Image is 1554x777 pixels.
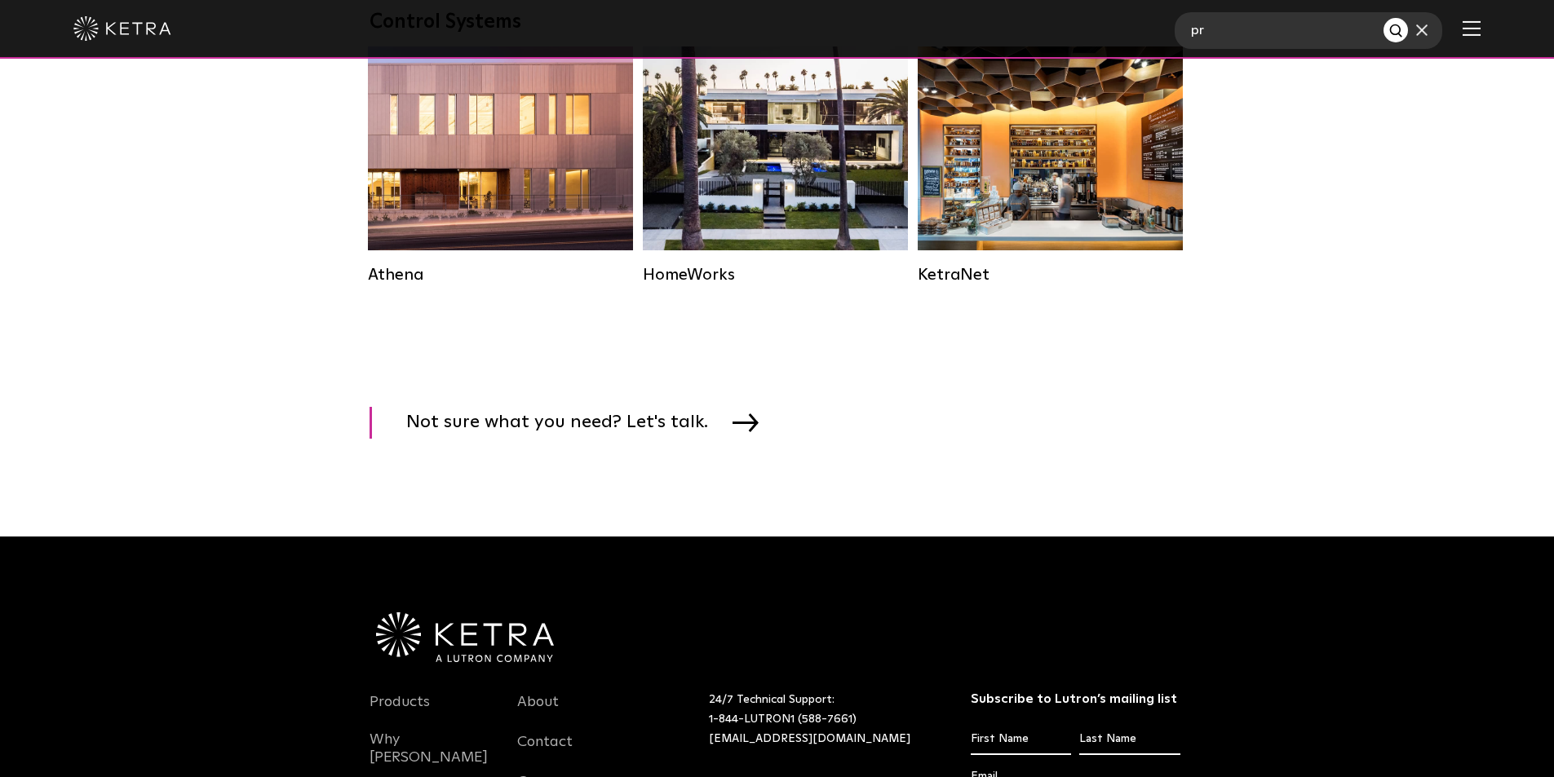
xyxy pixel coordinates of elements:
img: close search form [1416,24,1428,36]
button: Search [1384,18,1408,42]
div: Athena [368,265,633,285]
img: arrow [733,413,759,431]
a: 1-844-LUTRON1 (588-7661) [709,713,857,725]
input: First Name [971,724,1071,755]
a: About [517,693,559,731]
div: KetraNet [918,265,1183,285]
input: Last Name [1079,724,1180,755]
a: Athena Commercial Solution [368,46,633,285]
a: Products [370,693,430,731]
a: [EMAIL_ADDRESS][DOMAIN_NAME] [709,733,910,744]
img: Ketra-aLutronCo_White_RGB [376,612,554,663]
h3: Subscribe to Lutron’s mailing list [971,691,1180,708]
a: HomeWorks Residential Solution [643,46,908,285]
p: 24/7 Technical Support: [709,691,930,748]
a: Not sure what you need? Let's talk. [370,407,779,439]
img: search button [1388,23,1406,40]
a: Contact [517,733,573,770]
img: ketra-logo-2019-white [73,16,171,41]
span: Not sure what you need? Let's talk. [406,407,733,439]
a: KetraNet Legacy System [918,46,1183,285]
div: HomeWorks [643,265,908,285]
img: Hamburger%20Nav.svg [1463,20,1481,36]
